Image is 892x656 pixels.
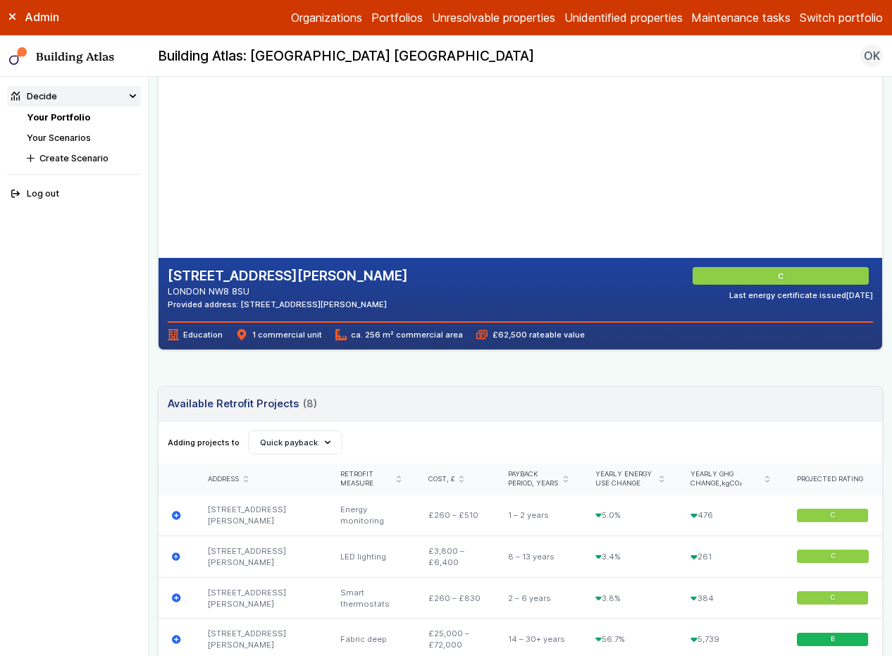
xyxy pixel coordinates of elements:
[7,184,142,204] button: Log out
[677,536,783,578] div: 261
[194,536,327,578] div: [STREET_ADDRESS][PERSON_NAME]
[780,271,786,282] span: C
[340,470,392,488] span: Retrofit measure
[208,475,239,484] span: Address
[327,495,415,536] div: Energy monitoring
[564,9,683,26] a: Unidentified properties
[414,536,495,578] div: £3,800 – £6,400
[168,437,240,448] span: Adding projects to
[371,9,423,26] a: Portfolios
[414,577,495,619] div: £260 – £830
[248,431,342,454] button: Quick payback
[495,536,581,578] div: 8 – 13 years
[476,329,584,340] span: £62,500 rateable value
[831,635,835,644] span: B
[414,495,495,536] div: £260 – £510
[11,89,57,103] div: Decide
[690,470,760,488] span: Yearly GHG change,
[194,577,327,619] div: [STREET_ADDRESS][PERSON_NAME]
[797,475,869,484] div: Projected rating
[9,47,27,66] img: main-0bbd2752.svg
[23,148,141,168] button: Create Scenario
[168,396,317,411] h3: Available Retrofit Projects
[236,329,321,340] span: 1 commercial unit
[327,577,415,619] div: Smart thermostats
[428,475,455,484] span: Cost, £
[168,285,408,298] address: LONDON NW8 8SU
[303,396,317,411] span: (8)
[168,267,408,285] h2: [STREET_ADDRESS][PERSON_NAME]
[158,47,534,66] h2: Building Atlas: [GEOGRAPHIC_DATA] [GEOGRAPHIC_DATA]
[495,577,581,619] div: 2 – 6 years
[721,479,742,487] span: kgCO₂
[291,9,362,26] a: Organizations
[7,86,142,106] summary: Decide
[830,593,835,602] span: C
[432,9,555,26] a: Unresolvable properties
[27,132,91,143] a: Your Scenarios
[168,329,223,340] span: Education
[860,44,883,67] button: OK
[582,495,678,536] div: 5.0%
[677,495,783,536] div: 476
[27,112,90,123] a: Your Portfolio
[864,47,880,64] span: OK
[168,299,408,310] div: Provided address: [STREET_ADDRESS][PERSON_NAME]
[729,290,873,301] div: Last energy certificate issued
[677,577,783,619] div: 384
[846,290,873,300] time: [DATE]
[691,9,791,26] a: Maintenance tasks
[194,495,327,536] div: [STREET_ADDRESS][PERSON_NAME]
[800,9,883,26] button: Switch portfolio
[830,511,835,520] span: C
[327,536,415,578] div: LED lighting
[508,470,559,488] span: Payback period, years
[582,577,678,619] div: 3.8%
[595,470,655,488] span: Yearly energy use change
[335,329,463,340] span: ca. 256 m² commercial area
[830,552,835,562] span: C
[495,495,581,536] div: 1 – 2 years
[582,536,678,578] div: 3.4%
